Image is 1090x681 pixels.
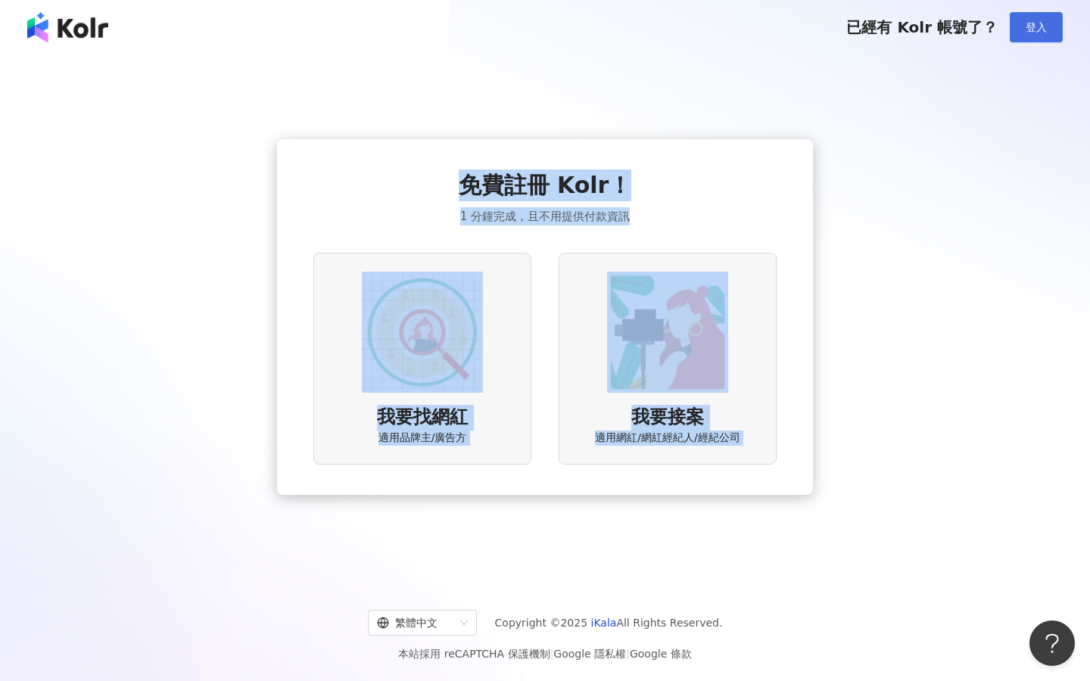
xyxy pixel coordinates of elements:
[595,431,740,446] span: 適用網紅/網紅經紀人/經紀公司
[550,648,554,660] span: |
[459,169,632,201] span: 免費註冊 Kolr！
[27,12,108,42] img: logo
[495,614,723,632] span: Copyright © 2025 All Rights Reserved.
[378,431,467,446] span: 適用品牌主/廣告方
[846,18,998,36] span: 已經有 Kolr 帳號了？
[377,405,468,431] span: 我要找網紅
[1026,21,1047,33] span: 登入
[607,272,728,393] img: KOL identity option
[460,207,630,225] span: 1 分鐘完成，且不用提供付款資訊
[631,405,704,431] span: 我要接案
[362,272,483,393] img: AD identity option
[630,648,692,660] a: Google 條款
[1010,12,1063,42] button: 登入
[1029,620,1075,666] iframe: Help Scout Beacon - Open
[626,648,630,660] span: |
[553,648,626,660] a: Google 隱私權
[591,617,617,629] a: iKala
[377,611,454,635] div: 繁體中文
[398,645,691,663] span: 本站採用 reCAPTCHA 保護機制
